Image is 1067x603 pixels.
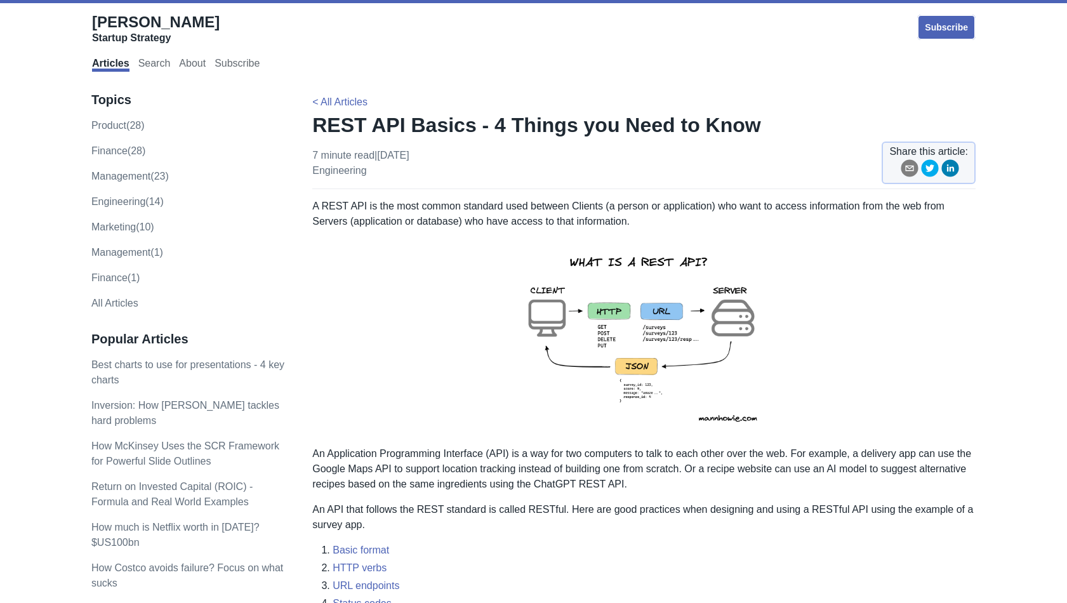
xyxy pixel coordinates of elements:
a: Finance(1) [91,272,140,283]
a: finance(28) [91,145,145,156]
a: Best charts to use for presentations - 4 key charts [91,359,284,385]
a: How Costco avoids failure? Focus on what sucks [91,562,283,588]
a: URL endpoints [333,580,399,591]
h3: Topics [91,92,286,108]
a: Management(1) [91,247,163,258]
img: rest-api [505,239,783,436]
span: Share this article: [889,144,968,159]
a: engineering(14) [91,196,164,207]
h1: REST API Basics - 4 Things you Need to Know [312,112,976,138]
span: [PERSON_NAME] [92,13,220,30]
button: email [901,159,918,182]
button: twitter [921,159,939,182]
h3: Popular Articles [91,331,286,347]
a: < All Articles [312,96,368,107]
a: management(23) [91,171,169,182]
a: Inversion: How [PERSON_NAME] tackles hard problems [91,400,279,426]
a: HTTP verbs [333,562,387,573]
button: linkedin [941,159,959,182]
a: How much is Netflix worth in [DATE]? $US100bn [91,522,260,548]
a: About [179,58,206,72]
a: engineering [312,165,366,176]
p: An Application Programming Interface (API) is a way for two computers to talk to each other over ... [312,446,976,492]
a: Return on Invested Capital (ROIC) - Formula and Real World Examples [91,481,253,507]
a: Articles [92,58,129,72]
a: marketing(10) [91,222,154,232]
p: A REST API is the most common standard used between Clients (a person or application) who want to... [312,199,976,229]
a: [PERSON_NAME]Startup Strategy [92,13,220,44]
p: An API that follows the REST standard is called RESTful. Here are good practices when designing a... [312,502,976,533]
a: Subscribe [917,15,976,40]
div: Startup Strategy [92,32,220,44]
a: Subscribe [215,58,260,72]
a: How McKinsey Uses the SCR Framework for Powerful Slide Outlines [91,441,279,467]
p: 7 minute read | [DATE] [312,148,409,178]
a: Search [138,58,171,72]
a: Basic format [333,545,389,555]
a: product(28) [91,120,145,131]
a: All Articles [91,298,138,308]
